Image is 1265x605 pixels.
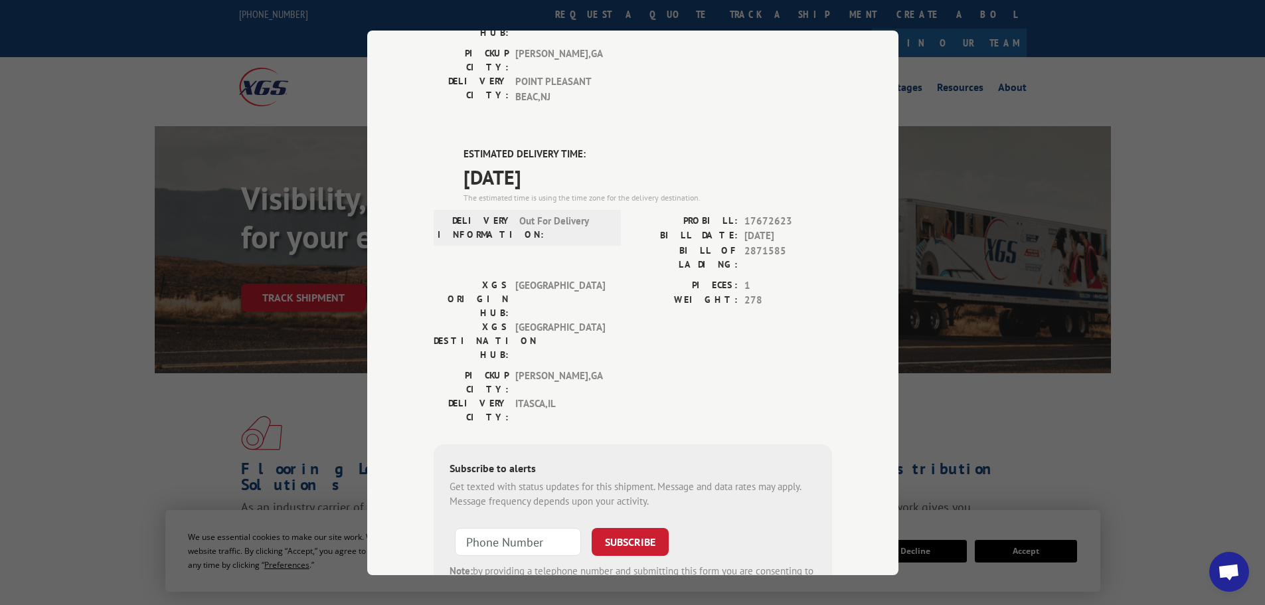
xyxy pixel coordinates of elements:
[1209,552,1249,592] div: Open chat
[515,46,605,74] span: [PERSON_NAME] , GA
[633,213,738,228] label: PROBILL:
[434,74,509,104] label: DELIVERY CITY:
[633,228,738,244] label: BILL DATE:
[515,278,605,319] span: [GEOGRAPHIC_DATA]
[633,243,738,271] label: BILL OF LADING:
[450,564,473,576] strong: Note:
[438,213,513,241] label: DELIVERY INFORMATION:
[434,368,509,396] label: PICKUP CITY:
[464,191,832,203] div: The estimated time is using the time zone for the delivery destination.
[455,527,581,555] input: Phone Number
[434,396,509,424] label: DELIVERY CITY:
[450,460,816,479] div: Subscribe to alerts
[434,46,509,74] label: PICKUP CITY:
[744,278,832,293] span: 1
[519,213,609,241] span: Out For Delivery
[633,278,738,293] label: PIECES:
[434,319,509,361] label: XGS DESTINATION HUB:
[434,278,509,319] label: XGS ORIGIN HUB:
[464,161,832,191] span: [DATE]
[744,213,832,228] span: 17672623
[464,147,832,162] label: ESTIMATED DELIVERY TIME:
[515,319,605,361] span: [GEOGRAPHIC_DATA]
[515,396,605,424] span: ITASCA , IL
[450,479,816,509] div: Get texted with status updates for this shipment. Message and data rates may apply. Message frequ...
[592,527,669,555] button: SUBSCRIBE
[744,293,832,308] span: 278
[515,74,605,104] span: POINT PLEASANT BEAC , NJ
[633,293,738,308] label: WEIGHT:
[744,243,832,271] span: 2871585
[515,368,605,396] span: [PERSON_NAME] , GA
[744,228,832,244] span: [DATE]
